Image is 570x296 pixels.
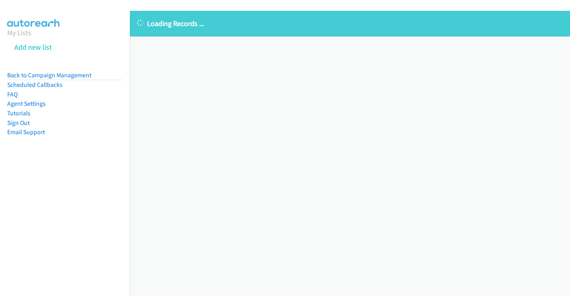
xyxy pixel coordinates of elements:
[137,18,563,29] p: Loading Records ...
[7,81,63,89] a: Scheduled Callbacks
[7,109,30,117] a: Tutorials
[7,28,31,37] a: My Lists
[7,71,91,79] a: Back to Campaign Management
[7,128,45,136] a: Email Support
[14,42,52,52] a: Add new list
[7,100,46,107] a: Agent Settings
[7,119,30,127] a: Sign Out
[7,91,18,98] a: FAQ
